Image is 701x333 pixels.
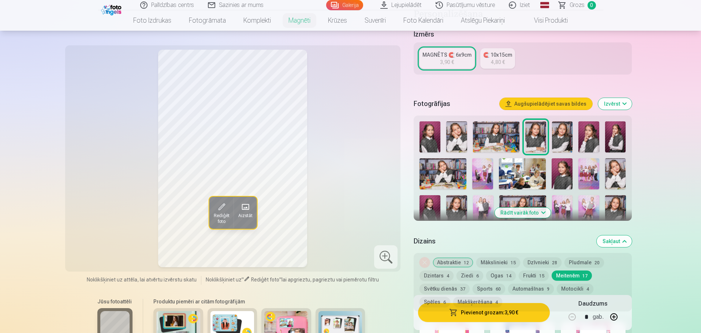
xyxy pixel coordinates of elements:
[87,276,197,283] span: Noklikšķiniet uz attēla, lai atvērtu izvērstu skatu
[557,284,593,294] button: Motocikli4
[593,308,604,326] div: gab.
[496,287,501,292] span: 60
[235,10,280,31] a: Komplekti
[280,10,319,31] a: Magnēti
[582,273,588,279] span: 17
[453,297,502,307] button: Makšķerēšana4
[414,236,590,246] h5: Dizains
[514,10,577,31] a: Visi produkti
[460,287,465,292] span: 37
[491,58,505,66] div: 4,80 €
[433,257,473,268] button: Abstraktie12
[420,270,454,281] button: Dzintars4
[238,213,252,219] span: Aizstāt
[570,1,585,10] span: Grozs
[209,197,234,229] button: Rediģēt foto
[281,277,379,283] span: lai apgrieztu, pagrieztu vai piemērotu filtru
[594,260,600,265] span: 20
[251,277,279,283] span: Rediģēt foto
[242,277,244,283] span: "
[101,3,123,15] img: /fa1
[473,284,505,294] button: Sports60
[206,277,242,283] span: Noklikšķiniet uz
[420,297,450,307] button: Spēles6
[598,98,632,110] button: Izvērst
[547,287,549,292] span: 9
[508,284,554,294] button: Automašīnas9
[506,273,511,279] span: 14
[495,208,551,218] button: Rādīt vairāk foto
[500,98,592,110] button: Augšupielādējiet savas bildes
[480,48,515,69] a: 🧲 10x15cm4,80 €
[523,257,562,268] button: Dzīvnieki28
[356,10,395,31] a: Suvenīri
[464,260,469,265] span: 12
[456,270,483,281] button: Ziedi6
[552,270,592,281] button: Meitenēm17
[124,10,180,31] a: Foto izdrukas
[495,300,498,305] span: 4
[552,260,557,265] span: 28
[597,235,632,247] button: Sakļaut
[422,51,471,58] div: MAGNĒTS 🧲 6x9cm
[486,270,516,281] button: Ogas14
[443,300,446,305] span: 6
[414,29,631,39] h5: Izmērs
[440,58,454,66] div: 3,90 €
[476,257,520,268] button: Mākslinieki15
[150,298,368,305] h6: Produktu piemēri ar citām fotogrāfijām
[476,273,479,279] span: 6
[234,197,257,229] button: Aizstāt
[395,10,452,31] a: Foto kalendāri
[452,10,514,31] a: Atslēgu piekariņi
[414,99,493,109] h5: Fotogrāfijas
[418,303,549,322] button: Pievienot grozam:3,90 €
[279,277,281,283] span: "
[447,273,449,279] span: 4
[483,51,512,58] div: 🧲 10x15cm
[180,10,235,31] a: Fotogrāmata
[588,1,596,10] span: 0
[319,10,356,31] a: Krūzes
[97,298,133,305] h6: Jūsu fotoattēli
[420,48,474,69] a: MAGNĒTS 🧲 6x9cm3,90 €
[564,257,604,268] button: Pludmale20
[420,284,470,294] button: Svētku dienās37
[511,260,516,265] span: 15
[213,213,229,224] span: Rediģēt foto
[539,273,544,279] span: 15
[586,287,589,292] span: 4
[519,270,549,281] button: Frukti15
